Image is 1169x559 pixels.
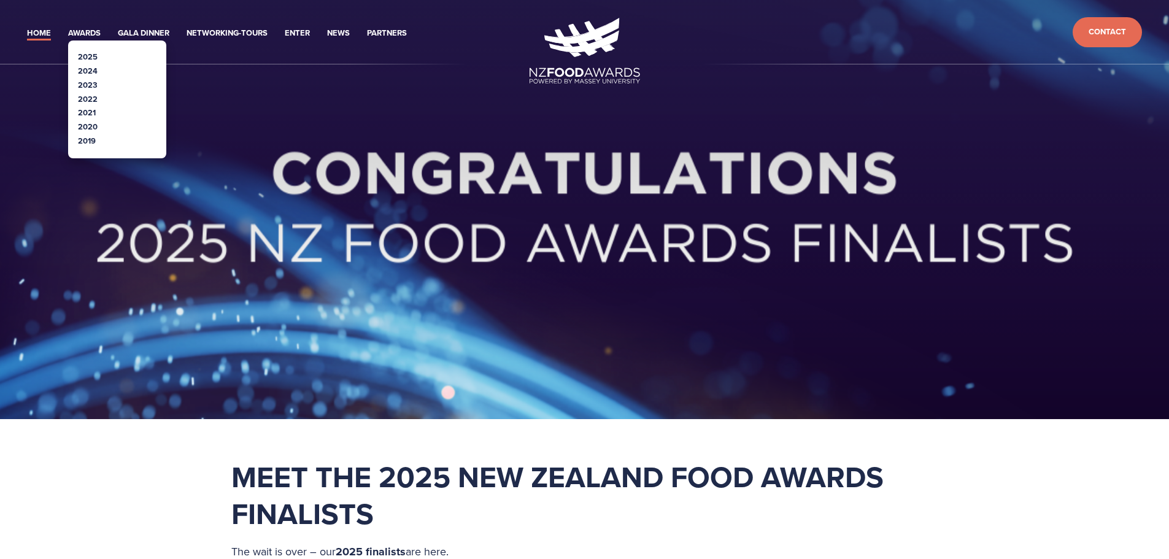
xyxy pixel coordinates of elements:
[187,26,268,40] a: Networking-Tours
[78,51,98,63] a: 2025
[68,26,101,40] a: Awards
[78,79,98,91] a: 2023
[327,26,350,40] a: News
[78,93,98,105] a: 2022
[231,455,891,535] strong: Meet the 2025 New Zealand Food Awards Finalists
[78,121,98,133] a: 2020
[78,65,98,77] a: 2024
[78,107,96,118] a: 2021
[285,26,310,40] a: Enter
[78,135,96,147] a: 2019
[1073,17,1142,47] a: Contact
[118,26,169,40] a: Gala Dinner
[27,26,51,40] a: Home
[367,26,407,40] a: Partners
